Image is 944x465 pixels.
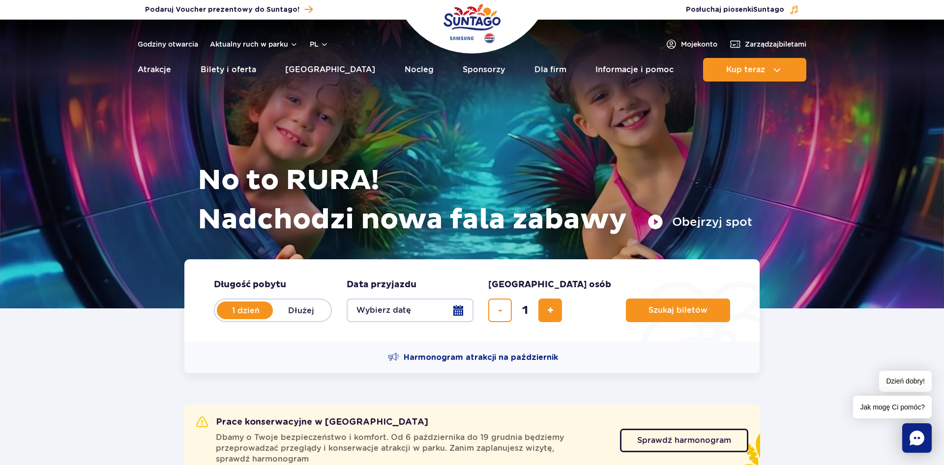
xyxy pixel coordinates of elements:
[648,214,752,230] button: Obejrzyj spot
[686,5,784,15] span: Posłuchaj piosenki
[210,40,298,48] button: Aktualny ruch w parku
[138,39,198,49] a: Godziny otwarcia
[347,299,473,322] button: Wybierz datę
[201,58,256,82] a: Bilety i oferta
[729,38,806,50] a: Zarządzajbiletami
[753,6,784,13] span: Suntago
[665,38,717,50] a: Mojekonto
[196,416,428,428] h2: Prace konserwacyjne w [GEOGRAPHIC_DATA]
[310,39,328,49] button: pl
[902,423,932,453] div: Chat
[463,58,505,82] a: Sponsorzy
[145,3,313,16] a: Podaruj Voucher prezentowy do Suntago!
[513,299,537,322] input: liczba biletów
[681,39,717,49] span: Moje konto
[488,279,611,291] span: [GEOGRAPHIC_DATA] osób
[745,39,806,49] span: Zarządzaj biletami
[620,429,748,452] a: Sprawdź harmonogram
[388,352,558,363] a: Harmonogram atrakcji na październik
[198,161,752,240] h1: No to RURA! Nadchodzi nowa fala zabawy
[404,352,558,363] span: Harmonogram atrakcji na październik
[405,58,434,82] a: Nocleg
[138,58,171,82] a: Atrakcje
[488,299,512,322] button: usuń bilet
[726,65,765,74] span: Kup teraz
[534,58,566,82] a: Dla firm
[538,299,562,322] button: dodaj bilet
[214,279,286,291] span: Długość pobytu
[184,259,760,342] form: Planowanie wizyty w Park of Poland
[703,58,806,82] button: Kup teraz
[145,5,299,15] span: Podaruj Voucher prezentowy do Suntago!
[347,279,416,291] span: Data przyjazdu
[649,306,708,315] span: Szukaj biletów
[879,371,932,392] span: Dzień dobry!
[216,432,608,465] span: Dbamy o Twoje bezpieczeństwo i komfort. Od 6 października do 19 grudnia będziemy przeprowadzać pr...
[273,300,329,321] label: Dłużej
[595,58,674,82] a: Informacje i pomoc
[637,437,731,444] span: Sprawdź harmonogram
[853,396,932,418] span: Jak mogę Ci pomóc?
[218,300,274,321] label: 1 dzień
[626,299,730,322] button: Szukaj biletów
[686,5,799,15] button: Posłuchaj piosenkiSuntago
[285,58,375,82] a: [GEOGRAPHIC_DATA]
